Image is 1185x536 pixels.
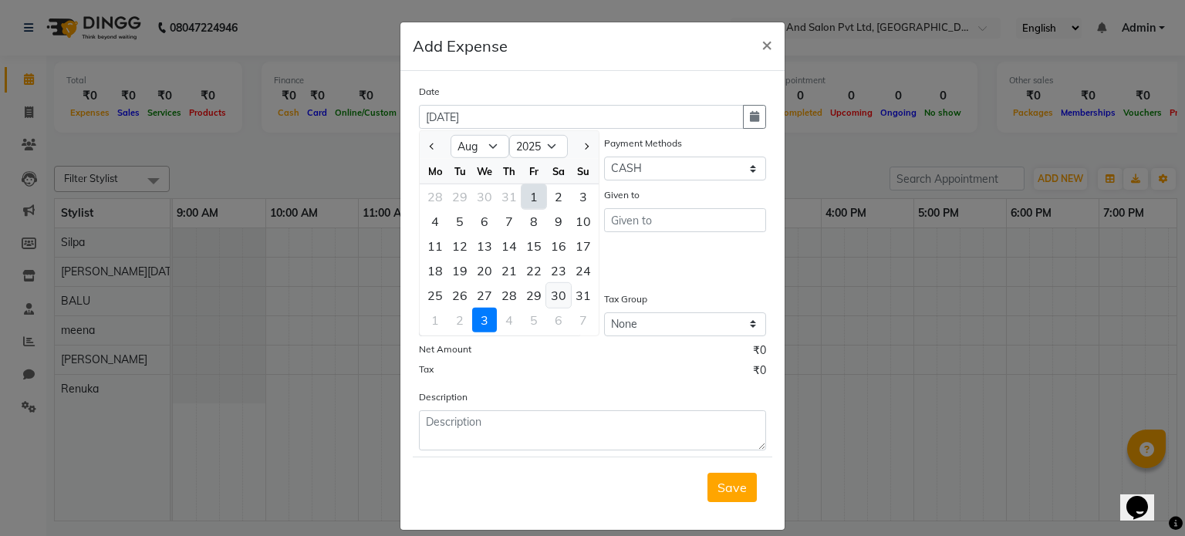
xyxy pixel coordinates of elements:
[423,209,447,234] div: Monday, August 4, 2025
[522,283,546,308] div: 29
[522,209,546,234] div: 8
[546,184,571,209] div: Saturday, August 2, 2025
[497,234,522,258] div: 14
[579,134,592,159] button: Next month
[423,258,447,283] div: 18
[604,137,682,150] label: Payment Methods
[497,209,522,234] div: 7
[546,234,571,258] div: 16
[447,209,472,234] div: Tuesday, August 5, 2025
[749,22,785,66] button: Close
[546,209,571,234] div: Saturday, August 9, 2025
[571,184,596,209] div: Sunday, August 3, 2025
[522,159,546,184] div: Fr
[419,85,440,99] label: Date
[571,209,596,234] div: Sunday, August 10, 2025
[753,362,766,383] span: ₹0
[1120,474,1170,521] iframe: chat widget
[571,184,596,209] div: 3
[497,258,522,283] div: 21
[604,292,647,306] label: Tax Group
[472,258,497,283] div: 20
[419,342,471,356] label: Net Amount
[546,283,571,308] div: 30
[571,209,596,234] div: 10
[423,209,447,234] div: 4
[571,234,596,258] div: Sunday, August 17, 2025
[571,258,596,283] div: 24
[472,234,497,258] div: 13
[571,159,596,184] div: Su
[447,184,472,209] div: 29
[497,184,522,209] div: 31
[571,283,596,308] div: 31
[451,135,509,158] select: Select month
[522,184,546,209] div: 1
[423,234,447,258] div: Monday, August 11, 2025
[472,184,497,209] div: 30
[423,184,447,209] div: 28
[472,234,497,258] div: Wednesday, August 13, 2025
[546,258,571,283] div: 23
[426,134,439,159] button: Previous month
[522,209,546,234] div: Friday, August 8, 2025
[522,258,546,283] div: Friday, August 22, 2025
[472,159,497,184] div: We
[571,283,596,308] div: Sunday, August 31, 2025
[497,184,522,209] div: Thursday, July 31, 2025
[472,283,497,308] div: 27
[497,234,522,258] div: Thursday, August 14, 2025
[546,209,571,234] div: 9
[413,35,508,58] h5: Add Expense
[472,308,497,332] div: Wednesday, September 3, 2025
[522,283,546,308] div: Friday, August 29, 2025
[522,184,546,209] div: Friday, August 1, 2025
[522,258,546,283] div: 22
[447,283,472,308] div: 26
[423,258,447,283] div: Monday, August 18, 2025
[472,184,497,209] div: Wednesday, July 30, 2025
[419,390,468,404] label: Description
[447,308,472,332] div: 2
[497,209,522,234] div: Thursday, August 7, 2025
[546,283,571,308] div: Saturday, August 30, 2025
[419,362,434,376] label: Tax
[447,159,472,184] div: Tu
[753,342,766,362] span: ₹0
[472,209,497,234] div: 6
[546,258,571,283] div: Saturday, August 23, 2025
[423,234,447,258] div: 11
[423,159,447,184] div: Mo
[717,480,747,495] span: Save
[423,308,447,332] div: Monday, September 1, 2025
[497,258,522,283] div: Thursday, August 21, 2025
[571,258,596,283] div: Sunday, August 24, 2025
[447,258,472,283] div: Tuesday, August 19, 2025
[497,283,522,308] div: 28
[509,135,568,158] select: Select year
[604,188,640,202] label: Given to
[447,258,472,283] div: 19
[546,184,571,209] div: 2
[604,208,766,232] input: Given to
[447,234,472,258] div: Tuesday, August 12, 2025
[571,234,596,258] div: 17
[447,209,472,234] div: 5
[472,308,497,332] div: 3
[447,184,472,209] div: Tuesday, July 29, 2025
[497,159,522,184] div: Th
[447,283,472,308] div: Tuesday, August 26, 2025
[423,283,447,308] div: 25
[546,234,571,258] div: Saturday, August 16, 2025
[472,258,497,283] div: Wednesday, August 20, 2025
[522,234,546,258] div: Friday, August 15, 2025
[447,308,472,332] div: Tuesday, September 2, 2025
[423,308,447,332] div: 1
[472,283,497,308] div: Wednesday, August 27, 2025
[423,283,447,308] div: Monday, August 25, 2025
[707,473,757,502] button: Save
[761,32,772,56] span: ×
[472,209,497,234] div: Wednesday, August 6, 2025
[447,234,472,258] div: 12
[546,159,571,184] div: Sa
